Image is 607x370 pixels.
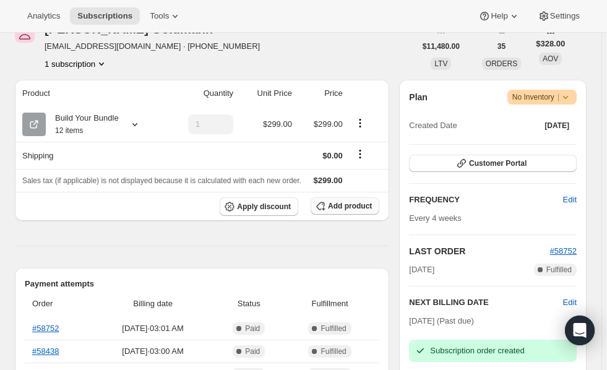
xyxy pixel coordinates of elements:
[296,80,347,107] th: Price
[27,11,60,21] span: Analytics
[15,23,35,43] span: Tami Goldmann
[563,296,577,309] button: Edit
[150,11,169,21] span: Tools
[430,346,524,355] span: Subscription order created
[96,345,210,358] span: [DATE] · 03:00 AM
[530,7,587,25] button: Settings
[77,11,132,21] span: Subscriptions
[409,119,457,132] span: Created Date
[409,264,434,276] span: [DATE]
[409,245,549,257] h2: LAST ORDER
[328,201,372,211] span: Add product
[45,40,260,53] span: [EMAIL_ADDRESS][DOMAIN_NAME] · [PHONE_NUMBER]
[15,80,164,107] th: Product
[314,176,343,185] span: $299.00
[237,202,291,212] span: Apply discount
[321,346,346,356] span: Fulfilled
[45,23,228,35] div: [PERSON_NAME] Goldmann
[220,197,298,216] button: Apply discount
[218,298,280,310] span: Status
[409,91,428,103] h2: Plan
[46,112,119,137] div: Build Your Bundle
[70,7,140,25] button: Subscriptions
[556,190,584,210] button: Edit
[237,80,296,107] th: Unit Price
[434,59,447,68] span: LTV
[563,194,577,206] span: Edit
[245,324,260,333] span: Paid
[245,346,260,356] span: Paid
[311,197,379,215] button: Add product
[409,316,474,325] span: [DATE] (Past due)
[486,59,517,68] span: ORDERS
[546,265,572,275] span: Fulfilled
[314,119,343,129] span: $299.00
[490,38,513,55] button: 35
[557,92,559,102] span: |
[409,194,562,206] h2: FREQUENCY
[32,346,59,356] a: #58438
[350,116,370,130] button: Product actions
[288,298,372,310] span: Fulfillment
[55,126,83,135] small: 12 items
[22,176,301,185] span: Sales tax (if applicable) is not displayed because it is calculated with each new order.
[409,296,562,309] h2: NEXT BILLING DATE
[409,213,462,223] span: Every 4 weeks
[45,58,108,70] button: Product actions
[96,322,210,335] span: [DATE] · 03:01 AM
[350,147,370,161] button: Shipping actions
[415,38,467,55] button: $11,480.00
[15,142,164,169] th: Shipping
[550,245,577,257] button: #58752
[491,11,507,21] span: Help
[543,54,558,63] span: AOV
[25,278,379,290] h2: Payment attempts
[263,119,292,129] span: $299.00
[471,7,527,25] button: Help
[550,246,577,256] a: #58752
[142,7,189,25] button: Tools
[409,155,577,172] button: Customer Portal
[96,298,210,310] span: Billing date
[497,41,506,51] span: 35
[164,80,237,107] th: Quantity
[423,41,460,51] span: $11,480.00
[537,117,577,134] button: [DATE]
[321,324,346,333] span: Fulfilled
[550,11,580,21] span: Settings
[536,38,565,50] span: $328.00
[322,151,343,160] span: $0.00
[32,324,59,333] a: #58752
[20,7,67,25] button: Analytics
[512,91,572,103] span: No Inventory
[469,158,527,168] span: Customer Portal
[545,121,569,131] span: [DATE]
[565,316,595,345] div: Open Intercom Messenger
[25,290,92,317] th: Order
